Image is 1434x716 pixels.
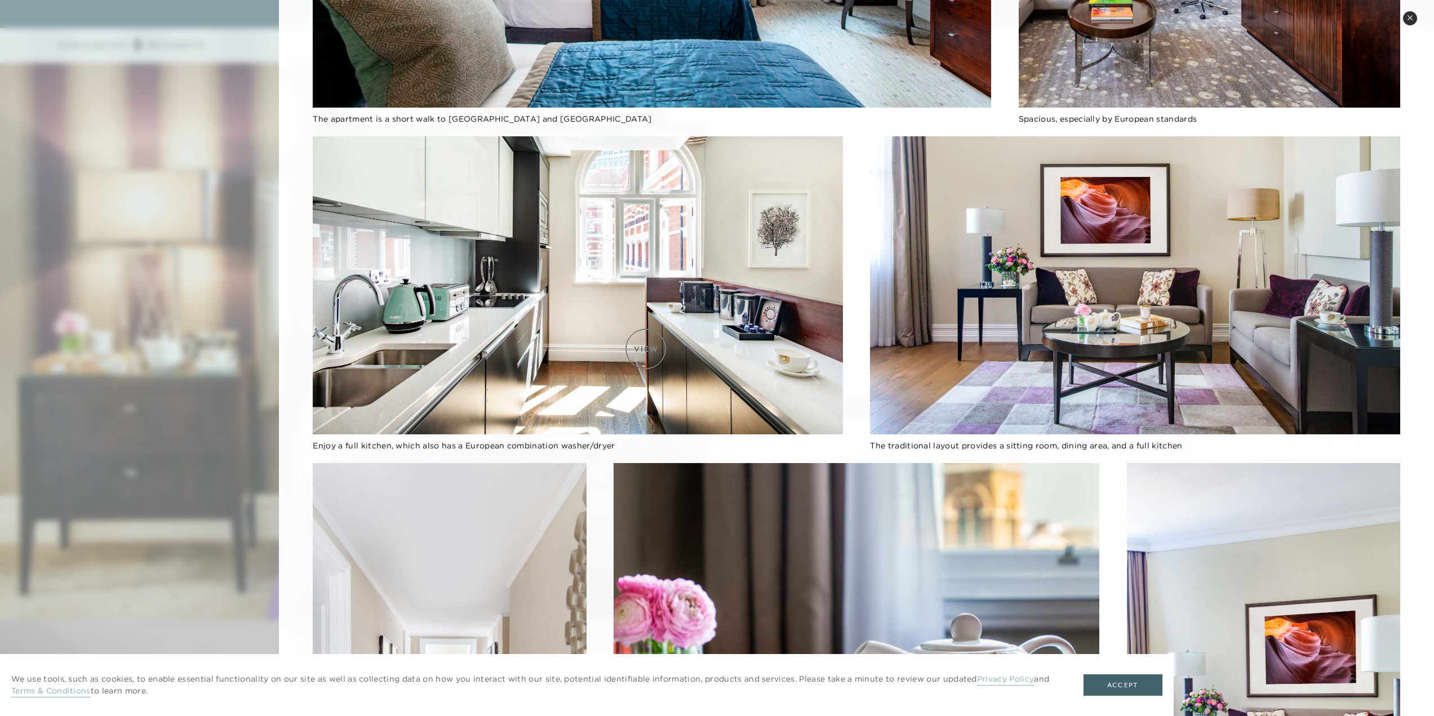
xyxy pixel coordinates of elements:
p: We use tools, such as cookies, to enable essential functionality on our site as well as collectin... [11,673,1061,697]
span: The traditional layout provides a sitting room, dining area, and a full kitchen [870,441,1182,451]
a: Terms & Conditions [11,686,91,697]
button: Accept [1084,674,1162,696]
span: The apartment is a short walk to [GEOGRAPHIC_DATA] and [GEOGRAPHIC_DATA] [313,114,651,124]
span: Enjoy a full kitchen, which also has a European combination washer/dryer [313,441,615,451]
a: Privacy Policy [977,674,1034,686]
span: Spacious, especially by European standards [1019,114,1197,124]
